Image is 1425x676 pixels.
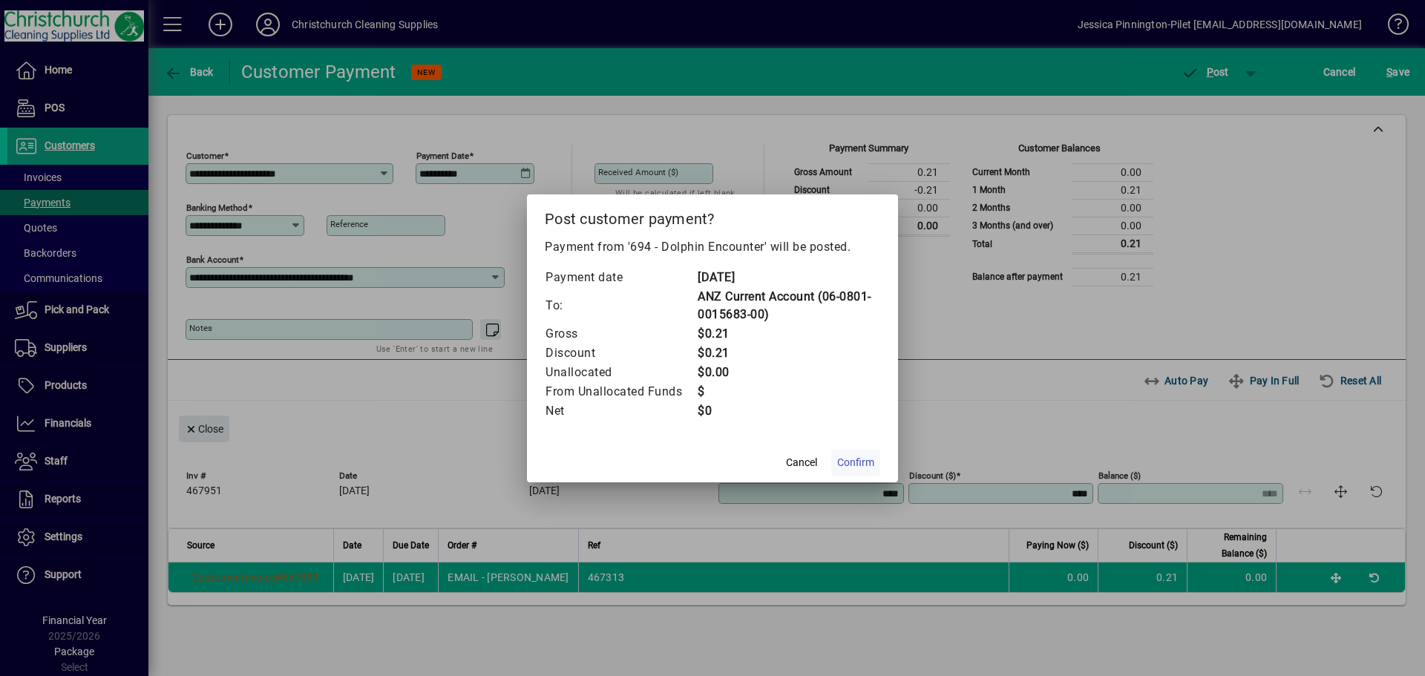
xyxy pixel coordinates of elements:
td: Net [545,401,697,421]
td: From Unallocated Funds [545,382,697,401]
td: Payment date [545,268,697,287]
td: To: [545,287,697,324]
span: Confirm [837,455,874,470]
td: $ [697,382,880,401]
button: Confirm [831,450,880,476]
td: Discount [545,344,697,363]
td: Unallocated [545,363,697,382]
td: Gross [545,324,697,344]
h2: Post customer payment? [527,194,898,237]
td: $0.21 [697,324,880,344]
td: $0 [697,401,880,421]
td: ANZ Current Account (06-0801-0015683-00) [697,287,880,324]
td: $0.21 [697,344,880,363]
td: [DATE] [697,268,880,287]
button: Cancel [778,450,825,476]
span: Cancel [786,455,817,470]
p: Payment from '694 - Dolphin Encounter' will be posted. [545,238,880,256]
td: $0.00 [697,363,880,382]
